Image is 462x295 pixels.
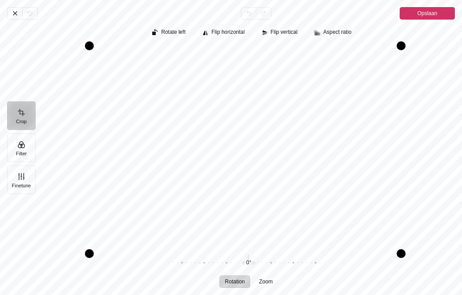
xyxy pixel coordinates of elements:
[161,29,186,35] span: Rotate left
[310,27,357,39] button: Aspect ratio
[85,46,94,254] div: Drag left
[400,7,455,20] button: Opslaan
[89,249,401,258] div: Drag bottom
[7,101,36,130] button: Crop
[148,27,191,39] button: Rotate left
[198,27,250,39] button: Flip horizontal
[259,279,273,284] span: Zoom
[257,27,303,39] button: Flip vertical
[89,41,401,50] div: Drag top
[7,166,36,194] button: Finetune
[7,133,36,162] button: Filter
[417,8,438,19] span: Opslaan
[323,29,351,35] span: Aspect ratio
[397,46,405,254] div: Drag right
[211,29,245,35] span: Flip horizontal
[43,20,462,295] div: Crop
[225,279,245,284] span: Rotation
[271,29,298,35] span: Flip vertical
